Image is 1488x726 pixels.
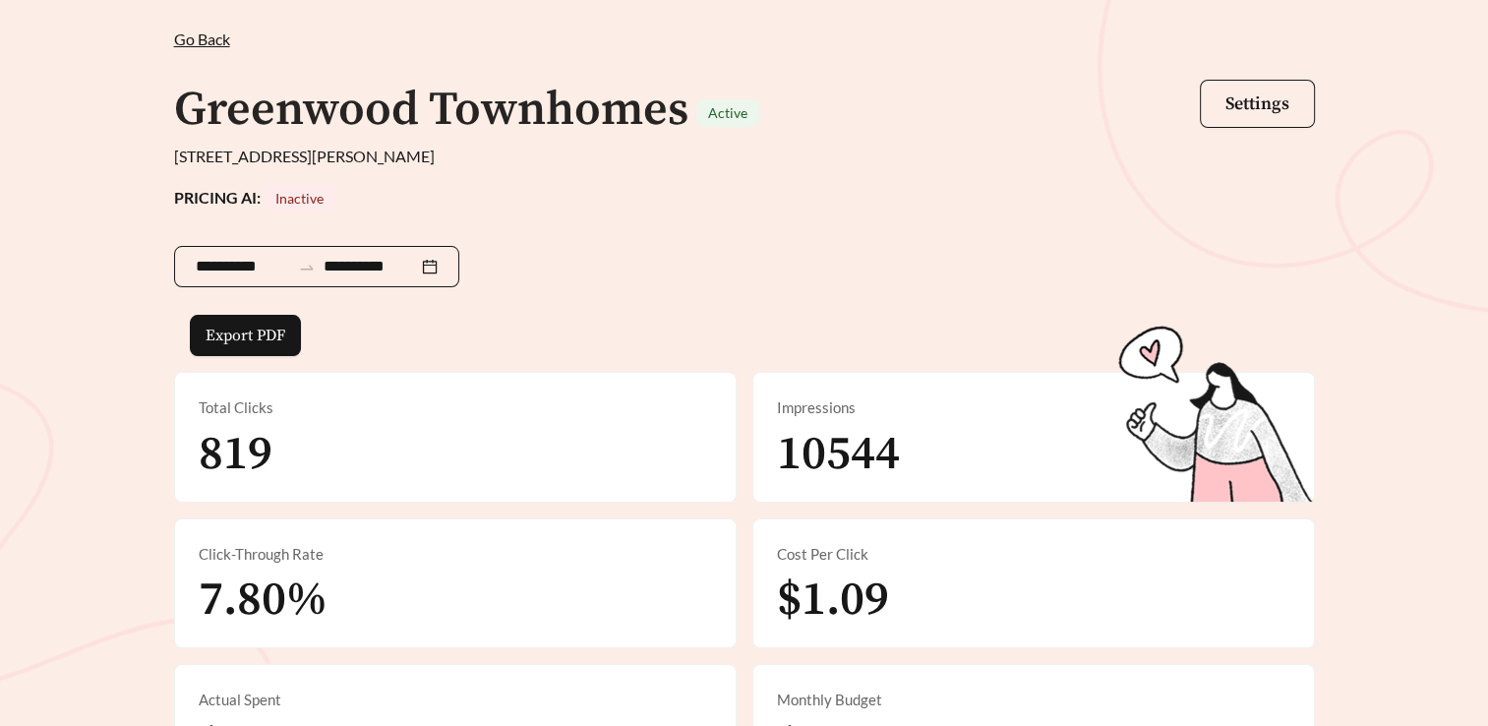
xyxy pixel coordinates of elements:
[174,188,335,207] strong: PRICING AI:
[199,425,272,484] span: 819
[298,258,316,275] span: to
[777,689,1290,711] div: Monthly Budget
[708,104,747,121] span: Active
[777,396,1290,419] div: Impressions
[174,30,230,48] span: Go Back
[777,571,889,630] span: $1.09
[777,425,900,484] span: 10544
[275,190,324,207] span: Inactive
[199,689,712,711] div: Actual Spent
[1225,92,1289,115] span: Settings
[206,324,285,347] span: Export PDF
[199,396,712,419] div: Total Clicks
[199,543,712,566] div: Click-Through Rate
[298,259,316,276] span: swap-right
[199,571,327,630] span: 7.80%
[777,543,1290,566] div: Cost Per Click
[190,315,301,356] button: Export PDF
[174,145,1315,168] div: [STREET_ADDRESS][PERSON_NAME]
[174,81,688,140] h1: Greenwood Townhomes
[1200,80,1315,128] button: Settings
